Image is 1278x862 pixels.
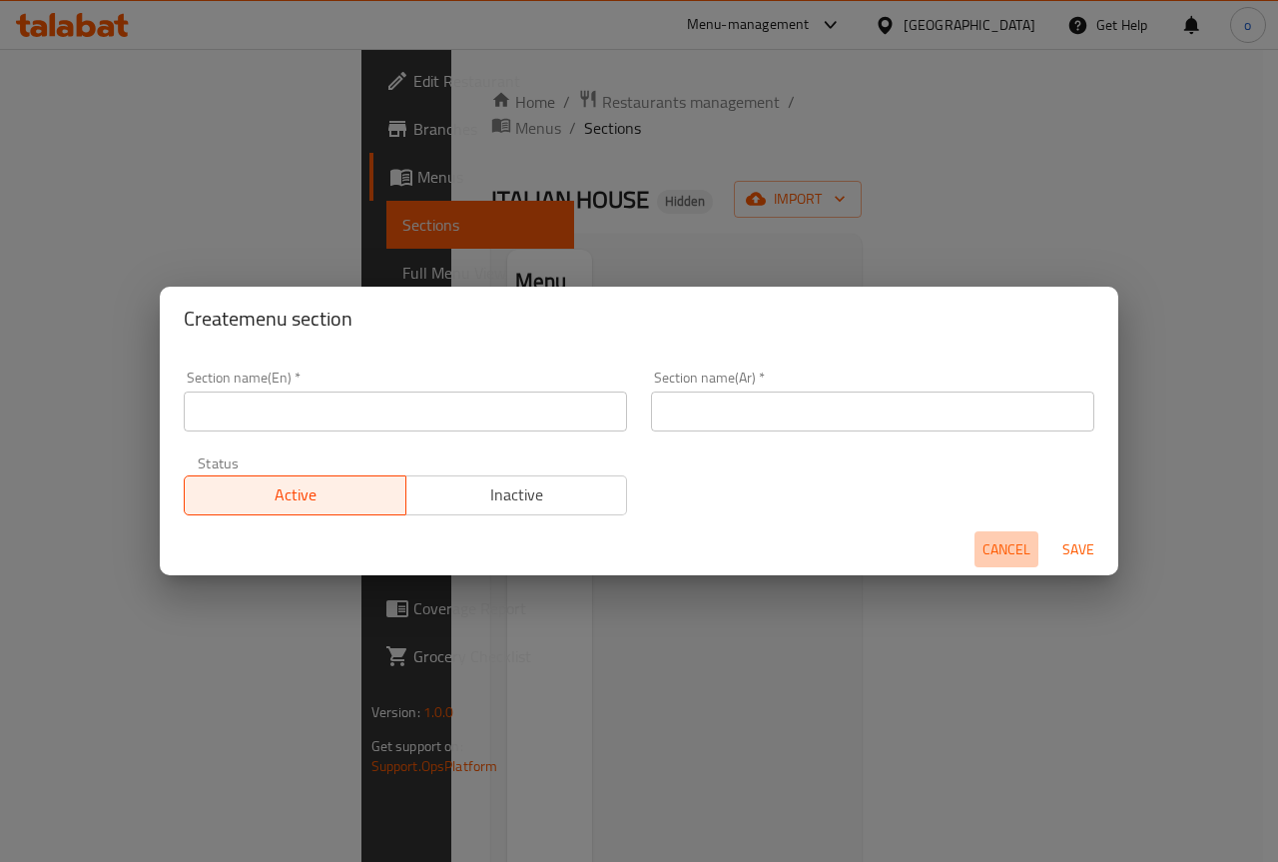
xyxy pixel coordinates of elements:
[193,480,398,509] span: Active
[405,475,628,515] button: Inactive
[1046,531,1110,568] button: Save
[974,531,1038,568] button: Cancel
[1054,537,1102,562] span: Save
[184,392,627,431] input: Please enter section name(en)
[184,475,406,515] button: Active
[414,480,620,509] span: Inactive
[184,303,1094,335] h2: Create menu section
[982,537,1030,562] span: Cancel
[651,392,1094,431] input: Please enter section name(ar)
